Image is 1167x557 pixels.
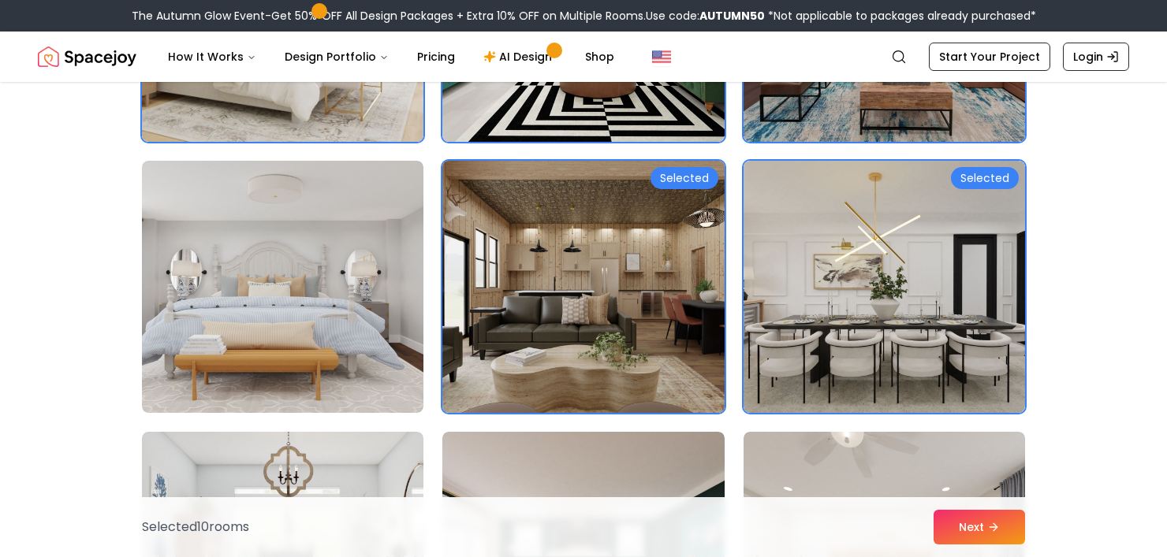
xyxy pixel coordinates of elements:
img: Room room-11 [435,154,731,419]
button: Next [934,510,1025,544]
button: Design Portfolio [272,41,401,72]
button: How It Works [155,41,269,72]
span: Use code: [646,8,765,24]
a: Start Your Project [929,43,1050,71]
a: Shop [572,41,627,72]
span: *Not applicable to packages already purchased* [765,8,1036,24]
nav: Global [38,32,1129,82]
nav: Main [155,41,627,72]
div: Selected [951,167,1019,189]
div: Selected [651,167,718,189]
p: Selected 10 room s [142,518,249,537]
img: Spacejoy Logo [38,41,136,72]
a: AI Design [471,41,569,72]
a: Pricing [405,41,468,72]
div: The Autumn Glow Event-Get 50% OFF All Design Packages + Extra 10% OFF on Multiple Rooms. [132,8,1036,24]
img: Room room-10 [142,161,423,413]
img: Room room-12 [744,161,1025,413]
img: United States [652,47,671,66]
a: Spacejoy [38,41,136,72]
a: Login [1063,43,1129,71]
b: AUTUMN50 [699,8,765,24]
